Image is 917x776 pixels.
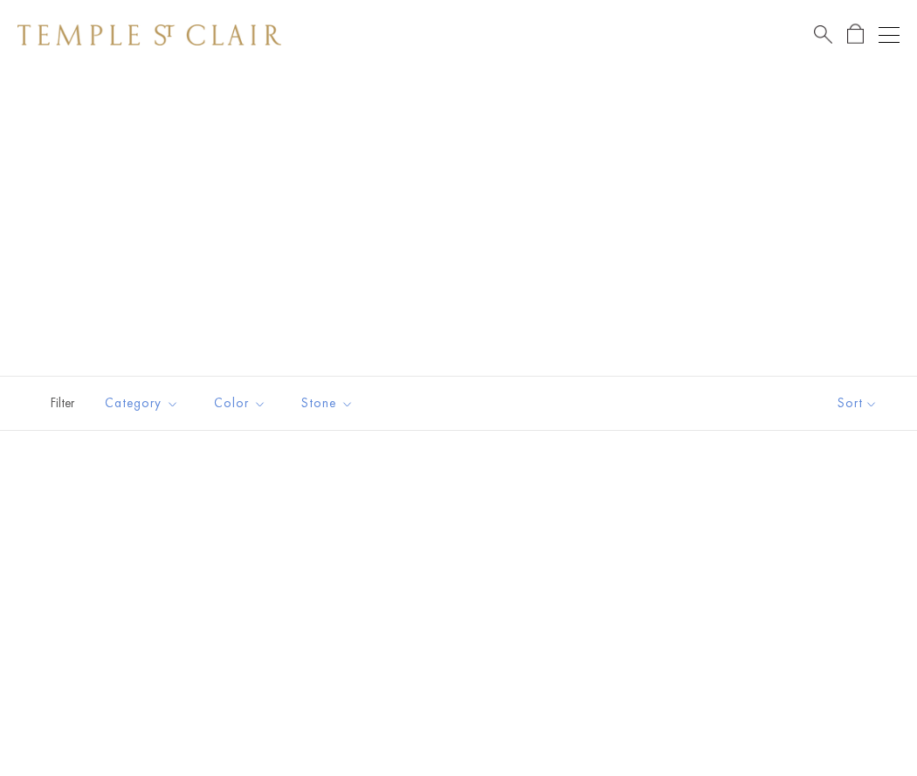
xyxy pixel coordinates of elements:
[205,392,279,414] span: Color
[92,384,192,423] button: Category
[847,24,864,45] a: Open Shopping Bag
[814,24,832,45] a: Search
[798,377,917,430] button: Show sort by
[17,24,281,45] img: Temple St. Clair
[293,392,367,414] span: Stone
[879,24,900,45] button: Open navigation
[288,384,367,423] button: Stone
[201,384,279,423] button: Color
[96,392,192,414] span: Category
